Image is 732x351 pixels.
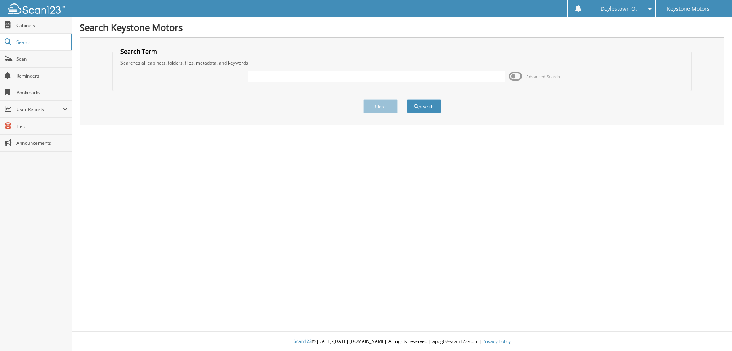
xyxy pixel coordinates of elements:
[16,73,68,79] span: Reminders
[16,22,68,29] span: Cabinets
[482,338,511,345] a: Privacy Policy
[16,56,68,62] span: Scan
[16,39,67,45] span: Search
[600,6,637,11] span: Doylestown O.
[16,89,68,96] span: Bookmarks
[294,338,312,345] span: Scan123
[694,314,732,351] iframe: Chat Widget
[117,60,688,66] div: Searches all cabinets, folders, files, metadata, and keywords
[80,21,724,34] h1: Search Keystone Motors
[16,140,68,146] span: Announcements
[8,3,65,14] img: scan123-logo-white.svg
[16,106,63,113] span: User Reports
[407,99,441,113] button: Search
[72,332,732,351] div: © [DATE]-[DATE] [DOMAIN_NAME]. All rights reserved | appg02-scan123-com |
[526,74,560,79] span: Advanced Search
[117,47,161,56] legend: Search Term
[363,99,398,113] button: Clear
[667,6,710,11] span: Keystone Motors
[16,123,68,129] span: Help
